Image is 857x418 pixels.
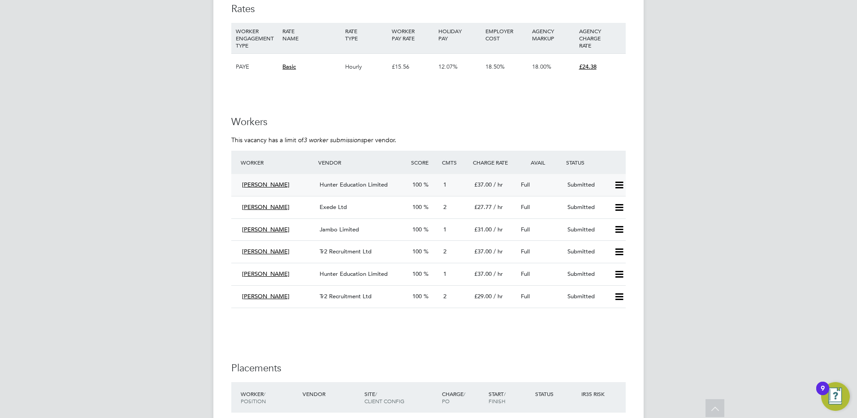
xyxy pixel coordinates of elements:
span: [PERSON_NAME] [242,203,290,211]
div: AGENCY CHARGE RATE [577,23,623,53]
span: [PERSON_NAME] [242,270,290,278]
div: Charge Rate [471,154,517,170]
span: 100 [412,292,422,300]
span: £24.38 [579,63,597,70]
div: Status [564,154,626,170]
p: This vacancy has a limit of per vendor. [231,136,626,144]
h3: Rates [231,3,626,16]
span: 1 [443,226,446,233]
span: £37.00 [474,181,492,188]
span: [PERSON_NAME] [242,248,290,255]
div: Hourly [343,54,390,80]
span: / Client Config [364,390,404,405]
div: PAYE [234,54,280,80]
button: Open Resource Center, 9 new notifications [821,382,850,411]
div: Start [486,386,533,409]
div: Charge [440,386,486,409]
div: Worker [238,386,300,409]
span: Tr2 Recruitment Ltd [320,292,372,300]
div: HOLIDAY PAY [436,23,483,46]
div: Vendor [300,386,362,402]
span: [PERSON_NAME] [242,292,290,300]
span: 18.50% [485,63,505,70]
span: £29.00 [474,292,492,300]
div: Score [409,154,440,170]
span: Full [521,226,530,233]
div: Submitted [564,178,610,192]
span: Hunter Education Limited [320,270,388,278]
div: £15.56 [390,54,436,80]
div: Cmts [440,154,471,170]
div: EMPLOYER COST [483,23,530,46]
span: £31.00 [474,226,492,233]
div: Submitted [564,267,610,282]
span: 100 [412,203,422,211]
span: 18.00% [532,63,551,70]
div: Submitted [564,289,610,304]
span: / hr [493,203,503,211]
span: Exede Ltd [320,203,347,211]
h3: Placements [231,362,626,375]
span: Full [521,181,530,188]
span: Jambo Limited [320,226,359,233]
span: 2 [443,248,446,255]
div: Submitted [564,244,610,259]
span: 100 [412,248,422,255]
span: Hunter Education Limited [320,181,388,188]
div: Worker [238,154,316,170]
span: 2 [443,203,446,211]
span: Basic [282,63,296,70]
span: Full [521,270,530,278]
div: WORKER ENGAGEMENT TYPE [234,23,280,53]
span: Full [521,292,530,300]
span: 1 [443,270,446,278]
span: £27.77 [474,203,492,211]
span: Full [521,248,530,255]
span: £37.00 [474,248,492,255]
span: / hr [493,292,503,300]
span: [PERSON_NAME] [242,181,290,188]
span: / Finish [489,390,506,405]
span: 1 [443,181,446,188]
span: 100 [412,181,422,188]
span: 100 [412,226,422,233]
div: RATE TYPE [343,23,390,46]
div: Submitted [564,222,610,237]
div: Avail [517,154,564,170]
span: / PO [442,390,465,405]
span: 2 [443,292,446,300]
h3: Workers [231,116,626,129]
div: IR35 Risk [579,386,610,402]
span: £37.00 [474,270,492,278]
span: / hr [493,248,503,255]
span: / hr [493,226,503,233]
span: Full [521,203,530,211]
div: Vendor [316,154,409,170]
div: RATE NAME [280,23,342,46]
span: 12.07% [438,63,458,70]
span: / hr [493,270,503,278]
span: / Position [241,390,266,405]
div: 9 [821,388,825,400]
div: Status [533,386,580,402]
span: [PERSON_NAME] [242,226,290,233]
em: 3 worker submissions [303,136,364,144]
div: Submitted [564,200,610,215]
div: AGENCY MARKUP [530,23,576,46]
span: Tr2 Recruitment Ltd [320,248,372,255]
span: 100 [412,270,422,278]
span: / hr [493,181,503,188]
div: Site [362,386,440,409]
div: WORKER PAY RATE [390,23,436,46]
